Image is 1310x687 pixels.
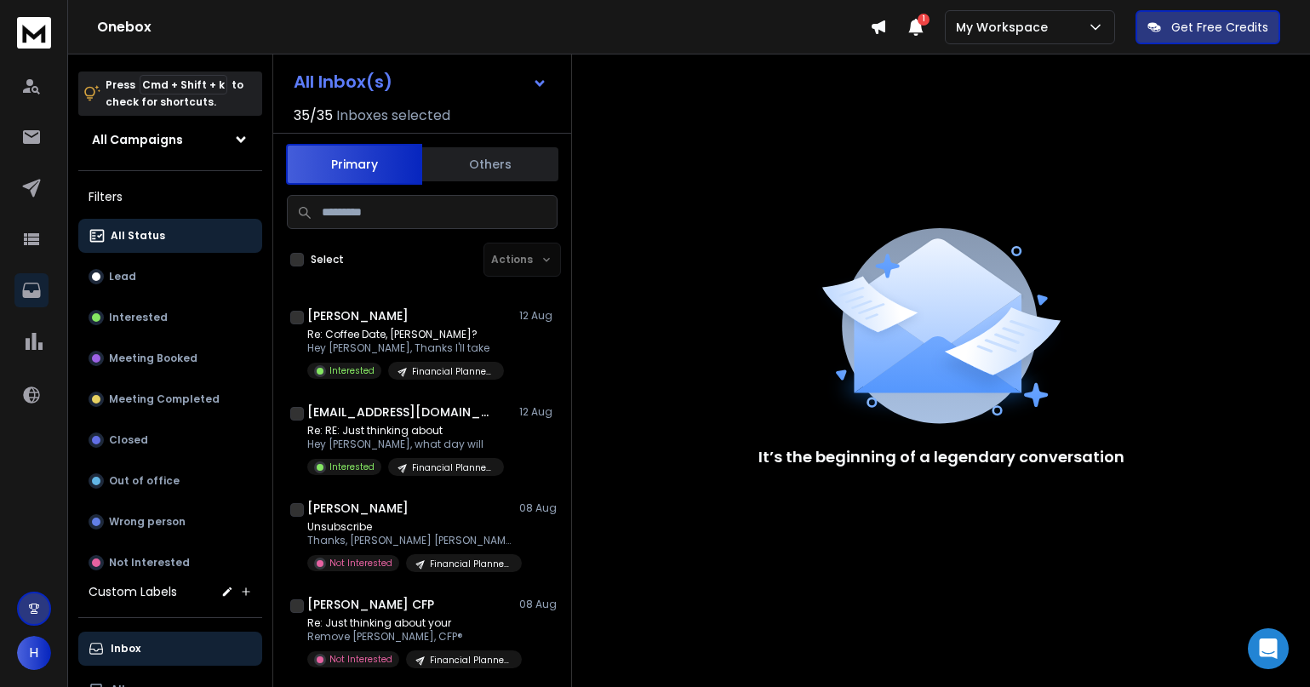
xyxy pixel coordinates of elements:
h1: All Campaigns [92,131,183,148]
p: Closed [109,433,148,447]
p: Wrong person [109,515,186,529]
p: Interested [109,311,168,324]
button: Out of office [78,464,262,498]
button: Interested [78,301,262,335]
h3: Filters [78,185,262,209]
button: All Campaigns [78,123,262,157]
p: Meeting Completed [109,392,220,406]
p: Get Free Credits [1171,19,1268,36]
button: Meeting Booked [78,341,262,375]
p: My Workspace [956,19,1055,36]
h1: Onebox [97,17,870,37]
button: Lead [78,260,262,294]
button: Meeting Completed [78,382,262,416]
button: Wrong person [78,505,262,539]
p: Re: RE: Just thinking about [307,424,504,438]
button: H [17,636,51,670]
h1: [PERSON_NAME] [307,500,409,517]
div: Open Intercom Messenger [1248,628,1289,669]
button: Not Interested [78,546,262,580]
p: Re: Coffee Date, [PERSON_NAME]? [307,328,504,341]
button: All Status [78,219,262,253]
p: Press to check for shortcuts. [106,77,243,111]
p: Not Interested [109,556,190,570]
span: 35 / 35 [294,106,333,126]
p: Unsubscribe [307,520,512,534]
p: It’s the beginning of a legendary conversation [758,445,1124,469]
button: Inbox [78,632,262,666]
button: Primary [286,144,422,185]
p: Meeting Booked [109,352,197,365]
button: Others [422,146,558,183]
p: Financial Planner/Wealth Advisors [430,558,512,570]
span: Cmd + Shift + k [140,75,227,94]
p: Out of office [109,474,180,488]
p: Hey [PERSON_NAME], what day will [307,438,504,451]
p: 12 Aug [519,405,558,419]
p: Inbox [111,642,140,656]
button: Closed [78,423,262,457]
h1: All Inbox(s) [294,73,392,90]
p: Interested [329,364,375,377]
p: Financial Planner/Wealth Advisors [430,654,512,667]
h1: [PERSON_NAME] [307,307,409,324]
p: Financial Planner/Wealth Advisors [412,365,494,378]
p: Not Interested [329,557,392,570]
h3: Custom Labels [89,583,177,600]
p: Remove [PERSON_NAME], CFP® [307,630,512,644]
button: All Inbox(s) [280,65,561,99]
button: Get Free Credits [1136,10,1280,44]
h3: Inboxes selected [336,106,450,126]
p: Re: Just thinking about your [307,616,512,630]
p: Thanks, [PERSON_NAME] [PERSON_NAME], [307,534,512,547]
p: All Status [111,229,165,243]
h1: [EMAIL_ADDRESS][DOMAIN_NAME] [307,404,495,421]
p: Interested [329,461,375,473]
p: 08 Aug [519,598,558,611]
span: 1 [918,14,930,26]
p: 08 Aug [519,501,558,515]
p: 12 Aug [519,309,558,323]
h1: [PERSON_NAME] CFP [307,596,434,613]
p: Financial Planner/Wealth Advisors [412,461,494,474]
img: logo [17,17,51,49]
p: Lead [109,270,136,283]
label: Select [311,253,344,266]
p: Not Interested [329,653,392,666]
p: Hey [PERSON_NAME], Thanks I'll take [307,341,504,355]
